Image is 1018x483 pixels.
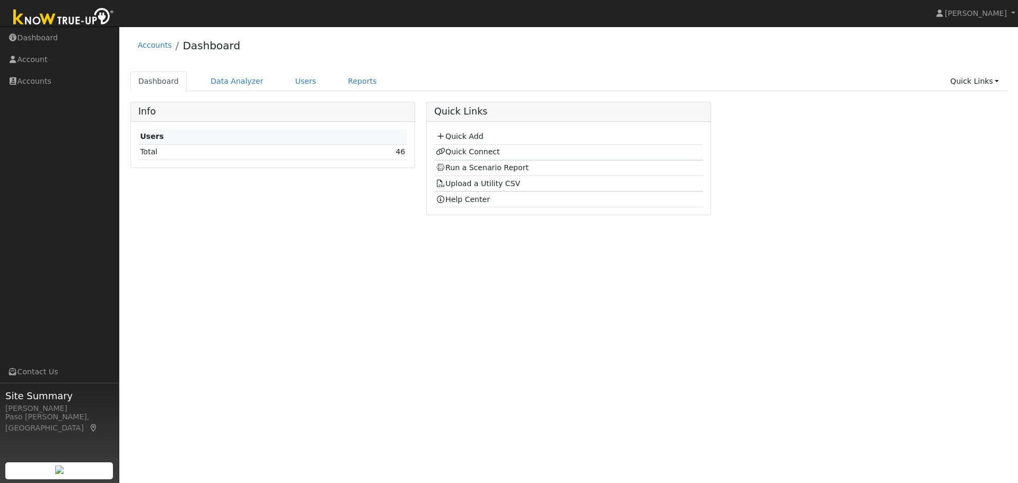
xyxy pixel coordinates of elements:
a: Reports [340,72,384,91]
a: Data Analyzer [203,72,271,91]
a: Quick Links [942,72,1007,91]
a: Users [287,72,324,91]
span: Site Summary [5,389,113,403]
span: [PERSON_NAME] [945,9,1007,17]
img: Know True-Up [8,6,119,30]
a: Dashboard [130,72,187,91]
a: Accounts [138,41,172,49]
div: [PERSON_NAME] [5,403,113,414]
div: Paso [PERSON_NAME], [GEOGRAPHIC_DATA] [5,411,113,434]
a: Map [89,424,99,432]
img: retrieve [55,466,64,474]
a: Dashboard [183,39,241,52]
